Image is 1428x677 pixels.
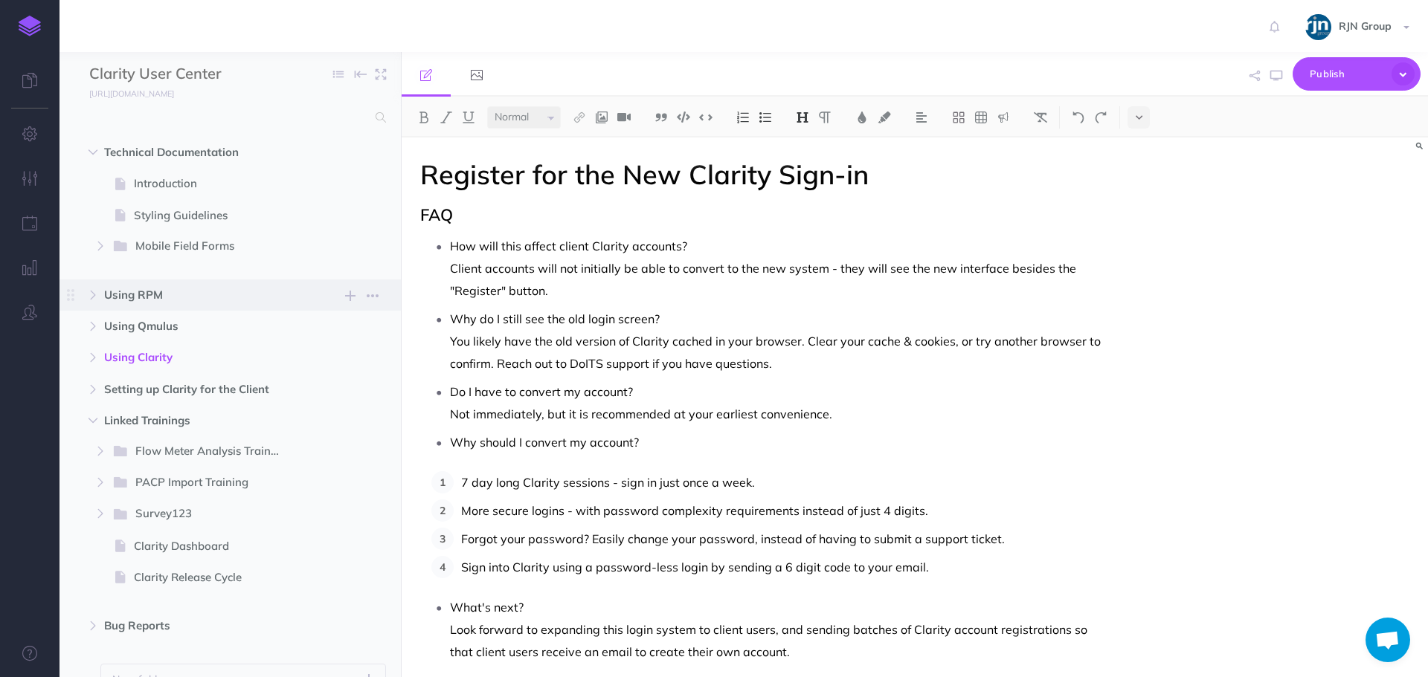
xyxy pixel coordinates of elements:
[134,537,312,555] span: Clarity Dashboard
[461,556,1101,578] p: Sign into Clarity using a password-less login by sending a 6 digit code to your email.
[736,111,750,123] img: Ordered list button
[759,111,772,123] img: Unordered list button
[134,569,312,586] span: Clarity Release Cycle
[450,596,1101,618] p: What's next?
[1293,57,1421,91] button: Publish
[134,175,312,192] span: Introduction
[104,286,293,304] span: Using RPM
[104,380,293,398] span: Setting up Clarity for the Client
[59,85,189,100] a: [URL][DOMAIN_NAME]
[1310,62,1384,85] span: Publish
[450,330,1101,375] p: You likely have the old version of Clarity cached in your browser. Clear your cache & cookies, or...
[997,111,1010,123] img: Callout dropdown menu button
[104,412,293,430] span: Linked Trainings
[654,111,668,123] img: Blockquote button
[104,143,293,161] span: Technical Documentation
[135,237,289,256] span: Mobile Field Forms
[450,308,1101,330] p: Why do I still see the old login screen?
[89,104,367,131] input: Search
[699,111,713,123] img: Inline code button
[450,235,1101,257] p: How will this affect client Clarity accounts?
[450,257,1101,302] p: Client accounts will not initially be able to convert to the new system - they will see the new i...
[1366,618,1410,662] div: Open chat
[461,528,1101,550] p: Forgot your password? Easily change your password, instead of having to submit a support ticket.
[104,317,293,335] span: Using Qmulus
[617,111,631,123] img: Add video button
[135,473,289,493] span: PACP Import Training
[461,471,1101,493] p: 7 day long Clarity sessions - sign in just once a week.
[878,111,891,123] img: Text background color button
[595,111,608,123] img: Add image button
[855,111,869,123] img: Text color button
[1094,111,1107,123] img: Redo
[89,63,264,85] input: Documentation Name
[1072,111,1085,123] img: Undo
[450,403,1101,425] p: Not immediately, but it is recommended at your earliest convenience.
[450,431,1101,453] p: Why should I convert my account?
[462,111,475,123] img: Underline button
[19,16,41,36] img: logo-mark.svg
[420,160,1101,190] h1: Register for the New Clarity Sign-in
[796,111,809,123] img: Headings dropdown button
[450,380,1101,403] p: Do I have to convert my account?
[573,111,586,123] img: Link button
[1034,111,1047,123] img: Clear styles button
[89,88,174,99] small: [URL][DOMAIN_NAME]
[104,349,293,366] span: Using Clarity
[134,207,312,224] span: Styling Guidelines
[420,206,1101,224] h2: FAQ
[135,505,289,524] span: Survey123
[818,111,832,123] img: Paragraph button
[1305,14,1331,40] img: qOk4ELZV8BckfBGsOcnHYIzU57XHwz04oqaxT1D6.jpeg
[915,111,928,123] img: Alignment dropdown menu button
[135,442,292,461] span: Flow Meter Analysis Training
[461,499,1101,522] p: More secure logins - with password complexity requirements instead of just 4 digits.
[440,111,453,123] img: Italic button
[974,111,988,123] img: Create table button
[677,111,690,123] img: Code block button
[450,618,1101,663] p: Look forward to expanding this login system to client users, and sending batches of Clarity accou...
[1331,19,1399,33] span: RJN Group
[104,617,293,635] span: Bug Reports
[417,111,431,123] img: Bold button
